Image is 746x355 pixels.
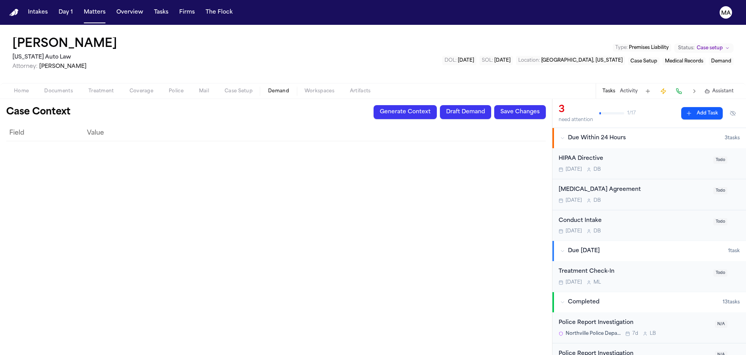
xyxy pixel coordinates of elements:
span: Completed [568,298,599,306]
span: D B [594,228,601,234]
span: Coverage [130,88,153,94]
button: Edit service: Demand [709,57,734,65]
button: Edit Type: Premises Liability [613,44,671,52]
h2: [US_STATE] Auto Law [12,53,120,62]
div: HIPAA Directive [559,154,709,163]
span: Todo [713,218,727,225]
button: Draft Demand [440,105,491,119]
span: Due [DATE] [568,247,600,255]
span: Documents [44,88,73,94]
div: Conduct Intake [559,216,709,225]
button: Edit Location: Northville, Michigan [516,56,625,65]
div: Open task: HIPAA Directive [552,148,746,179]
div: [MEDICAL_DATA] Agreement [559,185,709,194]
span: 1 task [728,248,740,254]
button: Edit service: Case Setup [628,57,659,65]
button: Generate Context [374,105,437,119]
span: Artifacts [350,88,371,94]
span: [DATE] [566,166,582,173]
button: Edit matter name [12,37,117,51]
text: MA [721,10,731,16]
span: Demand [268,88,289,94]
span: Todo [713,156,727,164]
button: Due Within 24 Hours3tasks [552,128,746,148]
button: Change status from Case setup [674,43,734,53]
span: [PERSON_NAME] [39,64,87,69]
button: Add Task [642,86,653,97]
span: 1 / 17 [627,110,636,116]
button: Completed13tasks [552,292,746,312]
span: 3 task s [725,135,740,141]
span: Mail [199,88,209,94]
button: Edit SOL: 2028-08-06 [479,56,513,65]
span: Home [14,88,29,94]
button: Add Task [681,107,723,119]
span: L B [650,331,656,337]
button: Tasks [151,5,171,19]
div: need attention [559,117,593,123]
span: SOL : [482,58,493,63]
th: Field [6,125,84,141]
span: DOL : [445,58,457,63]
button: Save Changes [494,105,546,119]
span: D B [594,166,601,173]
span: D B [594,197,601,204]
img: Finch Logo [9,9,19,16]
span: [DATE] [566,279,582,286]
span: [DATE] [494,58,511,63]
button: Edit service: Medical Records [663,57,706,65]
span: [GEOGRAPHIC_DATA], [US_STATE] [541,58,623,63]
span: Todo [713,269,727,277]
h1: Case Context [6,106,71,118]
span: [DATE] [566,228,582,234]
span: M L [594,279,601,286]
span: Attorney: [12,64,38,69]
span: [DATE] [566,197,582,204]
div: Open task: Conduct Intake [552,210,746,241]
span: 13 task s [723,299,740,305]
button: Assistant [704,88,734,94]
button: Intakes [25,5,51,19]
span: Case Setup [630,59,657,64]
button: Matters [81,5,109,19]
span: 7d [632,331,638,337]
div: Police Report Investigation [559,319,710,327]
span: Type : [615,45,628,50]
button: Make a Call [673,86,684,97]
span: Premises Liability [629,45,669,50]
span: Status: [678,45,694,51]
span: Northville Police Department [566,331,621,337]
span: Todo [713,187,727,194]
span: Medical Records [665,59,703,64]
span: Case Setup [225,88,253,94]
span: N/A [715,320,727,328]
span: Treatment [88,88,114,94]
button: Hide completed tasks (⌘⇧H) [726,107,740,119]
button: Firms [176,5,198,19]
span: Assistant [712,88,734,94]
span: Location : [518,58,540,63]
div: Open task: Retainer Agreement [552,179,746,210]
span: Due Within 24 Hours [568,134,626,142]
span: Workspaces [305,88,334,94]
span: [DATE] [458,58,474,63]
button: The Flock [203,5,236,19]
span: Case setup [697,45,723,51]
a: Home [9,9,19,16]
span: Demand [711,59,731,64]
div: Open task: Police Report Investigation [552,312,746,343]
div: Open task: Treatment Check-In [552,261,746,292]
span: Police [169,88,183,94]
button: Overview [113,5,146,19]
button: Activity [620,88,638,94]
button: Day 1 [55,5,76,19]
div: Treatment Check-In [559,267,709,276]
div: 3 [559,104,593,116]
